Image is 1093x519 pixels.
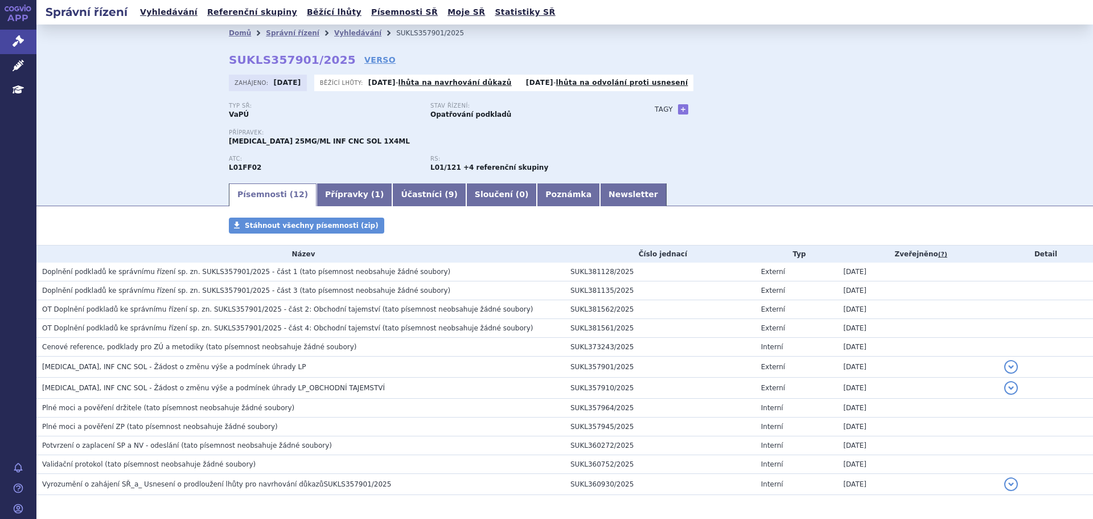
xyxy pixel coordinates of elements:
span: OT Doplnění podkladů ke správnímu řízení sp. zn. SUKLS357901/2025 - část 2: Obchodní tajemství [42,305,380,313]
td: SUKL360752/2025 [565,455,755,474]
th: Detail [999,246,1093,263]
h2: Správní řízení [36,4,137,20]
span: (tato písemnost neobsahuje žádné soubory) [299,268,450,276]
a: Stáhnout všechny písemnosti (zip) [229,218,384,234]
p: - [368,78,512,87]
strong: VaPÚ [229,111,249,118]
span: Externí [761,384,785,392]
td: [DATE] [837,418,999,436]
p: Typ SŘ: [229,103,419,109]
td: SUKL357945/2025 [565,418,755,436]
span: Cenové reference, podklady pro ZÚ a metodiky [42,343,204,351]
a: Sloučení (0) [466,183,537,206]
strong: pembrolizumab [430,164,461,171]
td: [DATE] [837,455,999,474]
span: Běžící lhůty: [320,78,365,87]
span: Plné moci a pověření držitele [42,404,142,412]
span: Doplnění podkladů ke správnímu řízení sp. zn. SUKLS357901/2025 - část 1 [42,268,298,276]
button: detail [1004,381,1018,395]
strong: [DATE] [368,79,396,87]
td: [DATE] [837,474,999,495]
a: Referenční skupiny [204,5,301,20]
span: (tato písemnost neobsahuje žádné soubory) [105,460,256,468]
td: [DATE] [837,357,999,378]
span: Vyrozumění o zahájení SŘ_a_ Usnesení o prodloužení lhůty pro navrhování důkazůSUKLS357901/2025 [42,480,391,488]
th: Číslo jednací [565,246,755,263]
span: KEYTRUDA, INF CNC SOL - Žádost o změnu výše a podmínek úhrady LP_OBCHODNÍ TAJEMSTVÍ [42,384,385,392]
td: [DATE] [837,436,999,455]
abbr: (?) [938,251,947,259]
a: Vyhledávání [137,5,201,20]
p: RS: [430,156,621,162]
span: Interní [761,460,783,468]
td: [DATE] [837,263,999,281]
th: Zveřejněno [837,246,999,263]
a: + [678,104,688,115]
p: ATC: [229,156,419,162]
a: Správní řízení [266,29,319,37]
strong: Opatřování podkladů [430,111,511,118]
td: SUKL360272/2025 [565,436,755,455]
strong: +4 referenční skupiny [463,164,548,171]
span: Externí [761,324,785,332]
td: [DATE] [837,378,999,399]
td: SUKL381135/2025 [565,281,755,300]
button: detail [1004,360,1018,374]
td: SUKL360930/2025 [565,474,755,495]
strong: PEMBROLIZUMAB [229,164,261,171]
span: Plné moci a pověření ZP [42,423,125,431]
td: SUKL357910/2025 [565,378,755,399]
strong: [DATE] [526,79,553,87]
span: Interní [761,423,783,431]
span: Zahájeno: [235,78,270,87]
a: Vyhledávání [334,29,381,37]
span: Externí [761,305,785,313]
span: 12 [293,190,304,199]
p: Stav řízení: [430,103,621,109]
span: Interní [761,480,783,488]
td: [DATE] [837,300,999,319]
strong: SUKLS357901/2025 [229,53,356,67]
td: [DATE] [837,399,999,418]
a: Poznámka [537,183,600,206]
a: Písemnosti SŘ [368,5,441,20]
td: SUKL357901/2025 [565,357,755,378]
a: Newsletter [600,183,667,206]
a: VERSO [364,54,396,66]
td: SUKL357964/2025 [565,399,755,418]
span: Interní [761,404,783,412]
span: (tato písemnost neobsahuje žádné soubory) [383,324,533,332]
td: SUKL381562/2025 [565,300,755,319]
a: Přípravky (1) [317,183,392,206]
span: KEYTRUDA, INF CNC SOL - Žádost o změnu výše a podmínek úhrady LP [42,363,306,371]
td: [DATE] [837,338,999,357]
span: (tato písemnost neobsahuje žádné soubory) [127,423,278,431]
td: [DATE] [837,281,999,300]
th: Název [36,246,565,263]
button: detail [1004,477,1018,491]
span: (tato písemnost neobsahuje žádné soubory) [143,404,294,412]
span: Potvrzení o zaplacení SP a NV - odeslání [42,442,179,449]
td: SUKL381561/2025 [565,319,755,338]
span: 9 [449,190,454,199]
span: (tato písemnost neobsahuje žádné soubory) [383,305,533,313]
span: Externí [761,268,785,276]
span: 0 [519,190,525,199]
span: Interní [761,343,783,351]
h3: Tagy [655,103,673,116]
span: Externí [761,287,785,295]
span: (tato písemnost neobsahuje žádné soubory) [181,442,332,449]
span: Validační protokol [42,460,103,468]
a: Písemnosti (12) [229,183,317,206]
span: (tato písemnost neobsahuje žádné soubory) [206,343,357,351]
span: [MEDICAL_DATA] 25MG/ML INF CNC SOL 1X4ML [229,137,410,145]
th: Typ [755,246,838,263]
strong: [DATE] [274,79,301,87]
p: - [526,78,688,87]
span: (tato písemnost neobsahuje žádné soubory) [299,287,450,295]
a: lhůta na navrhování důkazů [398,79,512,87]
a: Běžící lhůty [303,5,365,20]
a: lhůta na odvolání proti usnesení [556,79,688,87]
span: Doplnění podkladů ke správnímu řízení sp. zn. SUKLS357901/2025 - část 3 [42,287,298,295]
td: [DATE] [837,319,999,338]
